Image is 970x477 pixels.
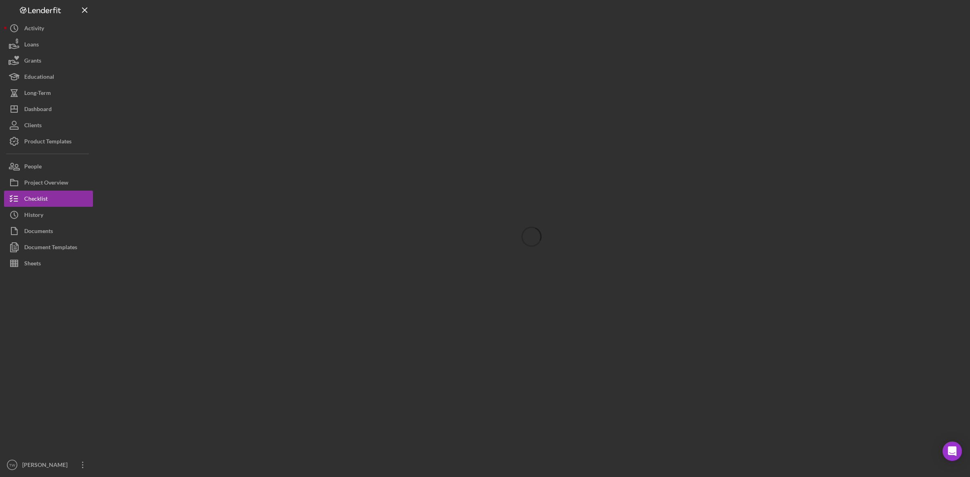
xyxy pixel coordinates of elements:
[4,85,93,101] button: Long-Term
[24,207,43,225] div: History
[4,117,93,133] button: Clients
[4,239,93,255] button: Document Templates
[4,36,93,53] button: Loans
[4,223,93,239] button: Documents
[24,53,41,71] div: Grants
[20,457,73,475] div: [PERSON_NAME]
[24,117,42,135] div: Clients
[24,255,41,273] div: Sheets
[24,239,77,257] div: Document Templates
[4,174,93,191] button: Project Overview
[4,101,93,117] button: Dashboard
[4,207,93,223] button: History
[4,255,93,271] button: Sheets
[24,133,72,151] div: Product Templates
[24,174,68,193] div: Project Overview
[4,69,93,85] button: Educational
[24,101,52,119] div: Dashboard
[24,191,48,209] div: Checklist
[24,158,42,177] div: People
[24,20,44,38] div: Activity
[24,85,51,103] div: Long-Term
[24,36,39,55] div: Loans
[24,223,53,241] div: Documents
[4,191,93,207] button: Checklist
[943,441,962,461] div: Open Intercom Messenger
[4,457,93,473] button: TW[PERSON_NAME]
[9,463,16,467] text: TW
[4,53,93,69] button: Grants
[4,20,93,36] button: Activity
[4,158,93,174] button: People
[4,133,93,149] button: Product Templates
[24,69,54,87] div: Educational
